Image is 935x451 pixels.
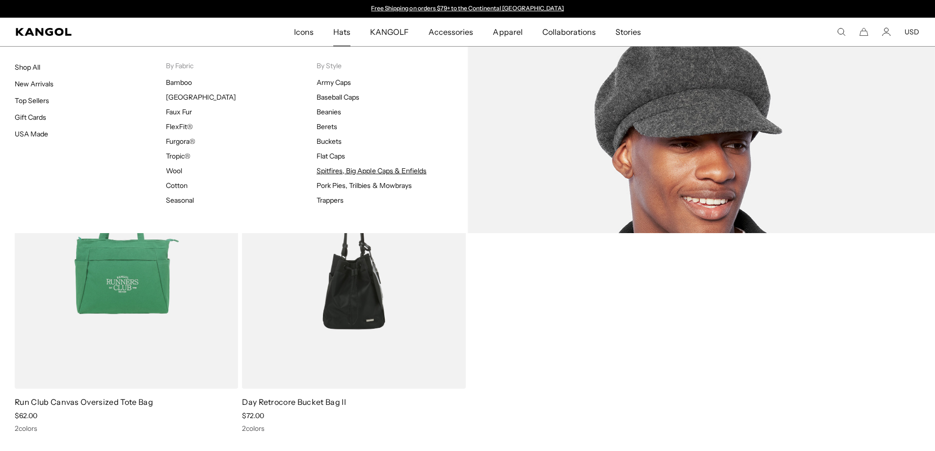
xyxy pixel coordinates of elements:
a: Stories [606,18,651,46]
img: Day Retrocore Bucket Bag II [242,108,465,389]
span: Apparel [493,18,522,46]
a: FlexFit® [166,122,193,131]
a: Berets [317,122,337,131]
a: Cotton [166,181,187,190]
a: Gift Cards [15,113,46,122]
a: Buckets [317,137,342,146]
a: Pork Pies, Trilbies & Mowbrays [317,181,412,190]
a: Flat Caps [317,152,345,160]
div: 2 colors [242,424,465,433]
button: Cart [859,27,868,36]
a: Wool [166,166,182,175]
span: Icons [294,18,314,46]
span: Stories [615,18,641,46]
a: Trappers [317,196,344,205]
span: KANGOLF [370,18,409,46]
a: Icons [284,18,323,46]
a: Faux Fur [166,107,192,116]
p: By Style [317,61,468,70]
span: Accessories [428,18,473,46]
a: Kangol [16,28,194,36]
a: Accessories [419,18,483,46]
a: Army Caps [317,78,351,87]
a: Apparel [483,18,532,46]
a: Top Sellers [15,96,49,105]
a: New Arrivals [15,80,53,88]
a: Tropic® [166,152,190,160]
a: [GEOGRAPHIC_DATA] [166,93,236,102]
a: Bamboo [166,78,192,87]
a: Beanies [317,107,341,116]
a: Baseball Caps [317,93,359,102]
p: By Fabric [166,61,317,70]
span: $62.00 [15,411,37,420]
a: Seasonal [166,196,194,205]
a: USA Made [15,130,48,138]
img: Run Club Canvas Oversized Tote Bag [15,108,238,389]
a: Hats [323,18,360,46]
slideshow-component: Announcement bar [367,5,569,13]
div: Announcement [367,5,569,13]
a: Run Club Canvas Oversized Tote Bag [15,397,153,407]
a: Day Retrocore Bucket Bag II [242,397,346,407]
a: Collaborations [533,18,606,46]
a: Spitfires, Big Apple Caps & Enfields [317,166,427,175]
span: Hats [333,18,350,46]
div: 1 of 2 [367,5,569,13]
a: Shop All [15,63,40,72]
div: 2 colors [15,424,238,433]
span: $72.00 [242,411,264,420]
a: Furgora® [166,137,195,146]
a: KANGOLF [360,18,419,46]
a: Free Shipping on orders $79+ to the Continental [GEOGRAPHIC_DATA] [371,4,564,12]
a: Account [882,27,891,36]
summary: Search here [837,27,846,36]
button: USD [905,27,919,36]
span: Collaborations [542,18,596,46]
